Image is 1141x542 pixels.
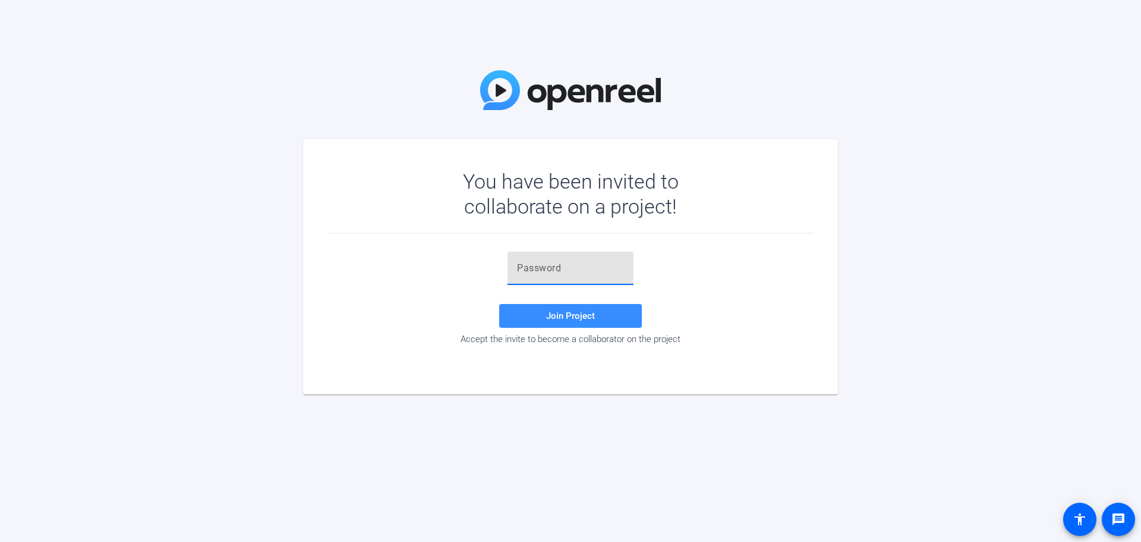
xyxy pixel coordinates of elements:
div: Accept the invite to become a collaborator on the project [327,334,814,344]
mat-icon: accessibility [1073,512,1087,527]
div: You have been invited to collaborate on a project! [428,169,713,219]
button: Join Project [499,304,642,328]
span: Join Project [546,311,595,321]
mat-icon: message [1111,512,1126,527]
input: Password [517,261,624,275]
img: OpenReel Logo [480,70,661,110]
